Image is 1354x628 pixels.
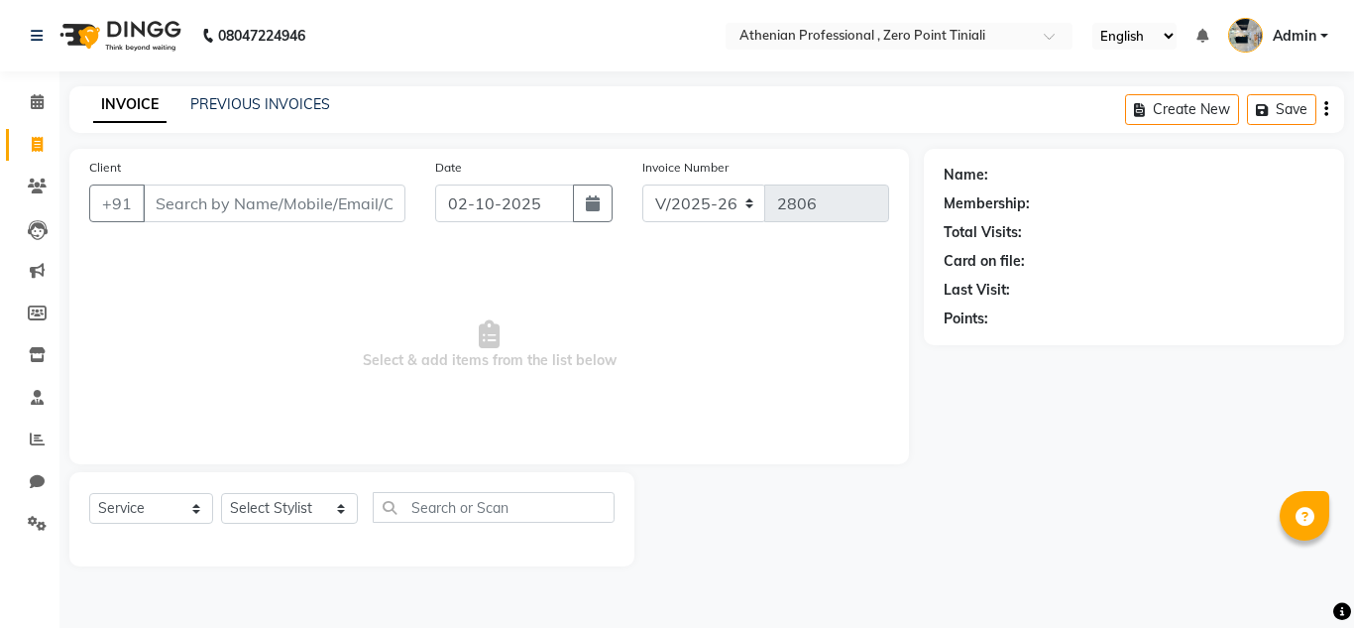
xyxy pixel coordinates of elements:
label: Invoice Number [642,159,729,177]
button: Create New [1125,94,1239,125]
div: Total Visits: [944,222,1022,243]
div: Card on file: [944,251,1025,272]
img: Admin [1228,18,1263,53]
div: Name: [944,165,988,186]
span: Admin [1273,26,1316,47]
button: +91 [89,185,145,222]
a: PREVIOUS INVOICES [190,95,330,113]
div: Membership: [944,193,1030,214]
label: Client [89,159,121,177]
button: Save [1247,94,1316,125]
div: Points: [944,309,988,329]
input: Search or Scan [373,492,615,523]
a: INVOICE [93,87,167,123]
label: Date [435,159,462,177]
input: Search by Name/Mobile/Email/Code [143,185,405,222]
span: Select & add items from the list below [89,246,889,444]
div: Last Visit: [944,280,1010,301]
b: 08047224946 [218,8,305,63]
img: logo [51,8,186,63]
